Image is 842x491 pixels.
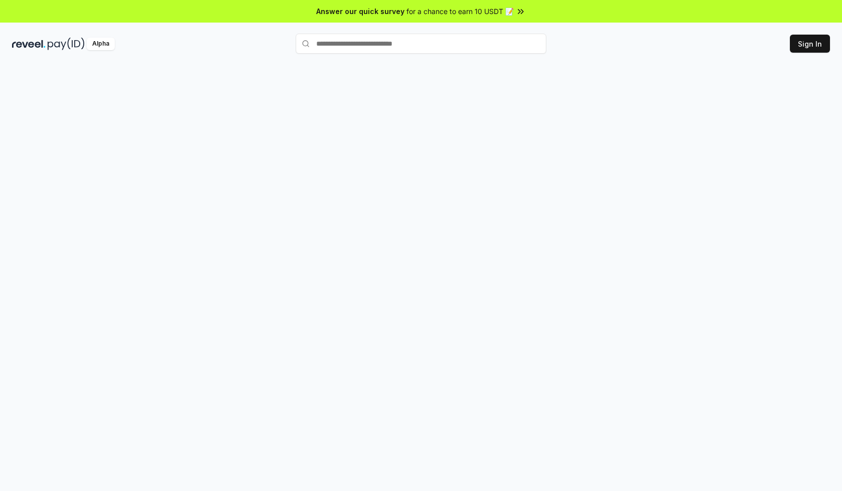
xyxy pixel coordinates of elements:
[48,38,85,50] img: pay_id
[87,38,115,50] div: Alpha
[406,6,514,17] span: for a chance to earn 10 USDT 📝
[12,38,46,50] img: reveel_dark
[790,35,830,53] button: Sign In
[316,6,404,17] span: Answer our quick survey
